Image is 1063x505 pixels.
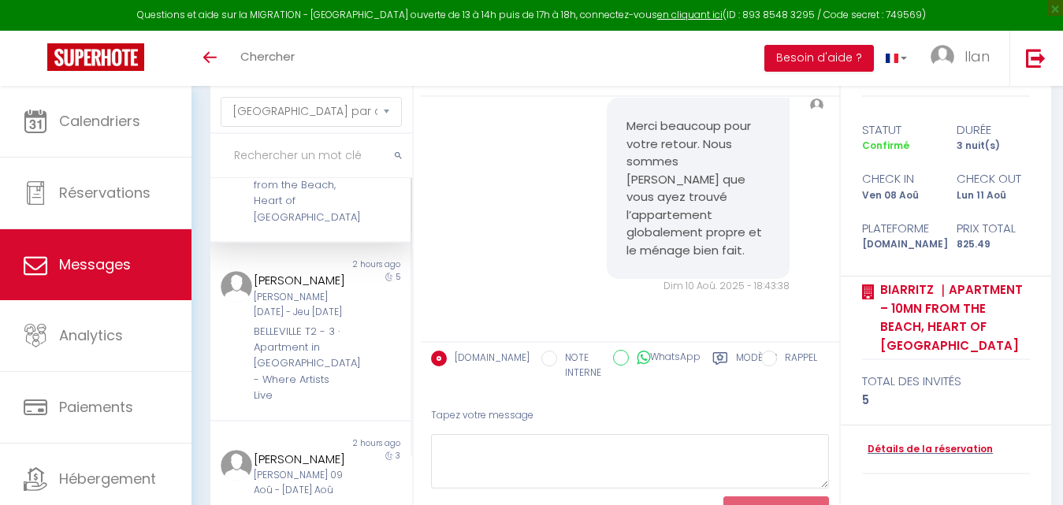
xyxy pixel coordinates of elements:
[396,271,400,283] span: 5
[310,437,411,450] div: 2 hours ago
[59,325,123,345] span: Analytics
[852,121,946,139] div: statut
[59,397,133,417] span: Paiements
[310,258,411,271] div: 2 hours ago
[431,396,829,435] div: Tapez votre message
[852,169,946,188] div: check in
[862,391,1030,410] div: 5
[47,43,144,71] img: Super Booking
[919,31,1009,86] a: ... Ilan
[764,45,874,72] button: Besoin d'aide ?
[946,121,1041,139] div: durée
[852,188,946,203] div: Ven 08 Aoû
[946,219,1041,238] div: Prix total
[862,139,909,152] span: Confirmé
[875,280,1030,355] a: BIARRITZ ｜Apartment – 10mn from the Beach, Heart of [GEOGRAPHIC_DATA]
[229,31,307,86] a: Chercher
[59,111,140,131] span: Calendriers
[862,442,993,457] a: Détails de la réservation
[946,188,1041,203] div: Lun 11 Aoû
[396,450,400,462] span: 3
[946,169,1041,188] div: check out
[557,351,601,381] label: NOTE INTERNE
[254,145,350,225] div: BIARRITZ ｜Apartment – 10mn from the Beach, Heart of [GEOGRAPHIC_DATA]
[965,46,990,66] span: Ilan
[254,271,350,290] div: [PERSON_NAME]
[254,324,350,404] div: BELLEVILLE T2 - 3 · Apartment in [GEOGRAPHIC_DATA] - Where Artists Live
[657,8,723,21] a: en cliquant ici
[59,254,131,274] span: Messages
[1026,48,1046,68] img: logout
[629,350,701,367] label: WhatsApp
[777,351,817,368] label: RAPPEL
[931,45,954,69] img: ...
[447,351,530,368] label: [DOMAIN_NAME]
[221,271,252,303] img: ...
[240,48,295,65] span: Chercher
[736,351,778,383] label: Modèles
[626,117,771,259] pre: Merci beaucoup pour votre retour. Nous sommes [PERSON_NAME] que vous ayez trouvé l’appartement gl...
[607,279,790,294] div: Dim 10 Aoû. 2025 - 18:43:38
[810,98,823,112] img: ...
[210,134,412,178] input: Rechercher un mot clé
[254,468,350,498] div: [PERSON_NAME] 09 Aoû - [DATE] Aoû
[59,469,156,488] span: Hébergement
[946,237,1041,252] div: 825.49
[852,237,946,252] div: [DOMAIN_NAME]
[254,290,350,320] div: [PERSON_NAME] [DATE] - Jeu [DATE]
[862,372,1030,391] div: total des invités
[852,219,946,238] div: Plateforme
[59,183,151,202] span: Réservations
[254,450,350,469] div: [PERSON_NAME]
[946,139,1041,154] div: 3 nuit(s)
[221,450,252,481] img: ...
